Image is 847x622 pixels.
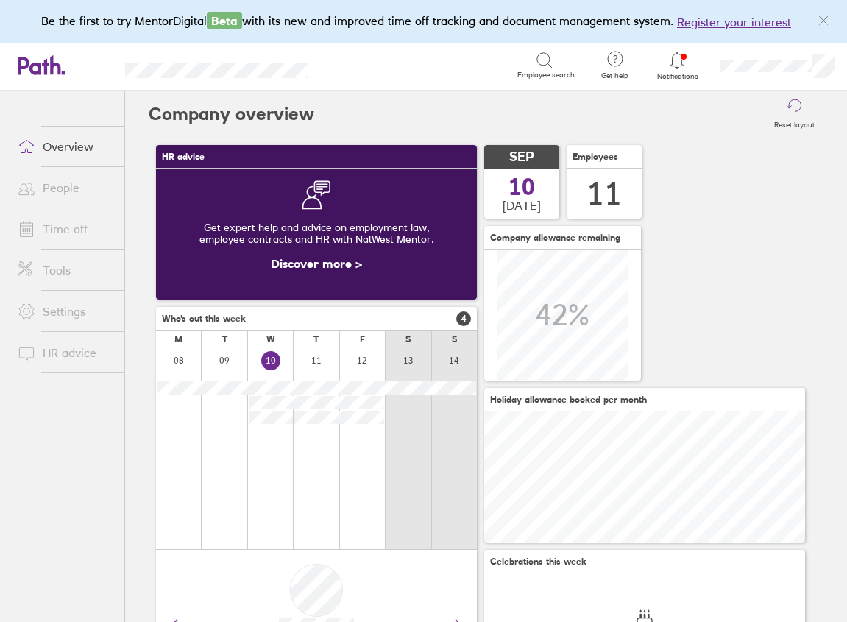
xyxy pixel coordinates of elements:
span: Get help [591,71,639,80]
a: Overview [6,132,124,161]
a: Notifications [653,50,701,81]
div: T [313,334,319,344]
a: Time off [6,214,124,244]
span: [DATE] [503,199,541,212]
button: Register your interest [677,13,791,31]
span: Celebrations this week [490,556,586,567]
div: T [222,334,227,344]
a: Settings [6,297,124,326]
span: 4 [456,311,471,326]
a: People [6,173,124,202]
span: Holiday allowance booked per month [490,395,647,405]
span: Company allowance remaining [490,233,620,243]
a: Discover more > [271,256,362,271]
label: Reset layout [765,116,823,130]
span: Who's out this week [162,314,246,324]
div: Search [348,58,386,71]
button: Reset layout [765,91,823,138]
div: 11 [586,175,622,213]
a: Tools [6,255,124,285]
div: Get expert help and advice on employment law, employee contracts and HR with NatWest Mentor. [168,210,465,257]
div: S [452,334,457,344]
div: Be the first to try MentorDigital with its new and improved time off tracking and document manage... [41,12,806,31]
div: S [405,334,411,344]
h2: Company overview [149,91,314,138]
span: Beta [207,12,242,29]
div: M [174,334,182,344]
a: HR advice [6,338,124,367]
span: Employees [573,152,618,162]
span: Employee search [517,71,575,79]
span: SEP [509,149,534,165]
div: F [360,334,365,344]
div: W [266,334,275,344]
span: HR advice [162,152,205,162]
span: 10 [508,175,535,199]
span: Notifications [653,72,701,81]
